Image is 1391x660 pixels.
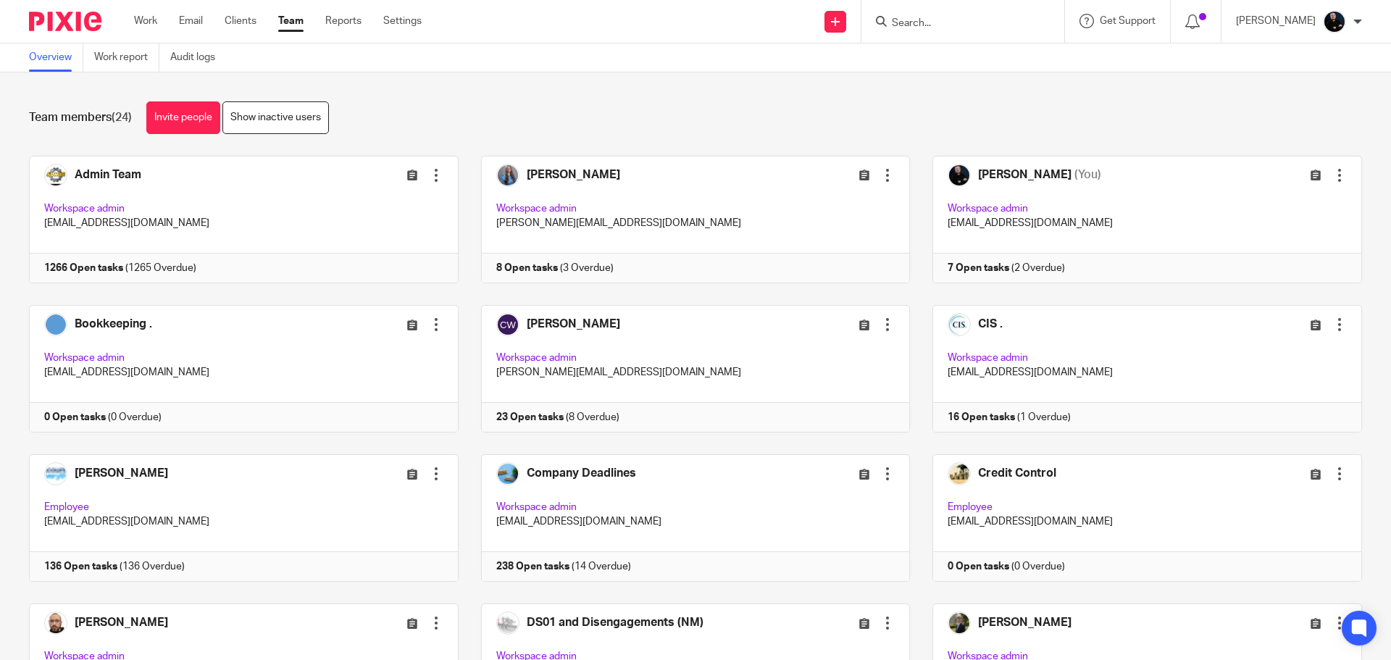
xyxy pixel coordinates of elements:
[1236,14,1316,28] p: [PERSON_NAME]
[29,110,132,125] h1: Team members
[890,17,1021,30] input: Search
[1100,16,1156,26] span: Get Support
[146,101,220,134] a: Invite people
[134,14,157,28] a: Work
[29,43,83,72] a: Overview
[29,12,101,31] img: Pixie
[1323,10,1346,33] img: Headshots%20accounting4everything_Poppy%20Jakes%20Photography-2203.jpg
[278,14,304,28] a: Team
[222,101,329,134] a: Show inactive users
[112,112,132,123] span: (24)
[325,14,362,28] a: Reports
[179,14,203,28] a: Email
[170,43,226,72] a: Audit logs
[383,14,422,28] a: Settings
[225,14,256,28] a: Clients
[94,43,159,72] a: Work report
